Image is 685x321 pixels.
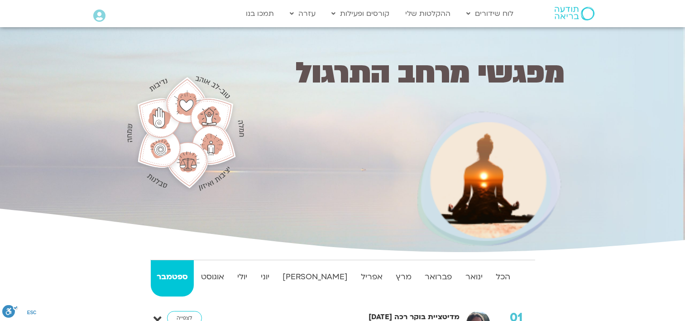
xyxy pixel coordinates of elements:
[462,5,518,22] a: לוח שידורים
[255,260,275,297] a: יוני
[419,270,458,284] strong: פברואר
[490,270,516,284] strong: הכל
[355,260,388,297] a: אפריל
[277,260,353,297] a: [PERSON_NAME]
[196,270,230,284] strong: אוגוסט
[255,270,275,284] strong: יוני
[255,60,565,87] h1: מפגשי מרחב התרגול
[390,270,417,284] strong: מרץ
[390,260,417,297] a: מרץ
[151,260,193,297] a: ספטמבר
[355,270,388,284] strong: אפריל
[460,260,488,297] a: ינואר
[327,5,394,22] a: קורסים ופעילות
[277,270,353,284] strong: [PERSON_NAME]
[460,270,488,284] strong: ינואר
[401,5,455,22] a: ההקלטות שלי
[419,260,458,297] a: פברואר
[555,7,594,20] img: תודעה בריאה
[241,5,278,22] a: תמכו בנו
[285,5,320,22] a: עזרה
[232,270,253,284] strong: יולי
[196,260,230,297] a: אוגוסט
[151,270,193,284] strong: ספטמבר
[490,260,516,297] a: הכל
[232,260,253,297] a: יולי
